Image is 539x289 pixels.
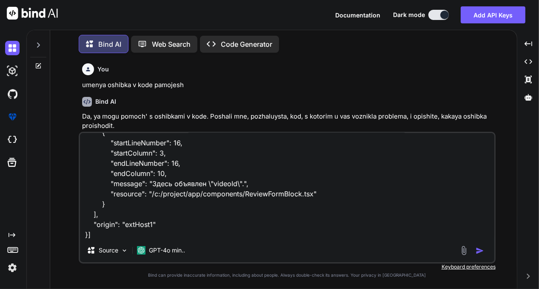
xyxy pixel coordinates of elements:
[476,246,484,255] img: icon
[5,87,20,101] img: githubDark
[95,97,116,106] h6: Bind AI
[79,272,496,278] p: Bind can provide inaccurate information, including about people. Always double-check its answers....
[82,80,494,90] p: umenya oshibka v kode pamojesh
[459,246,469,255] img: attachment
[82,112,494,131] p: Da, ya mogu pomoch' s oshibkami v kode. Poshali mne, pozhaluysta, kod, s kotorim u vas voznikla p...
[80,133,494,238] textarea: [{ "resource": "/c:/project/app/components/VideoDetailsPage.tsx", "owner": "typescript", "code": ...
[79,263,496,270] p: Keyboard preferences
[461,6,525,23] button: Add API Keys
[335,11,380,19] span: Documentation
[99,246,118,255] p: Source
[221,39,272,49] p: Code Generator
[7,7,58,20] img: Bind AI
[97,65,109,74] h6: You
[393,11,425,19] span: Dark mode
[5,133,20,147] img: cloudideIcon
[5,110,20,124] img: premium
[5,64,20,78] img: darkAi-studio
[5,41,20,55] img: darkChat
[98,39,121,49] p: Bind AI
[149,246,185,255] p: GPT-4o min..
[121,247,128,254] img: Pick Models
[137,246,145,255] img: GPT-4o mini
[5,261,20,275] img: settings
[335,11,380,20] button: Documentation
[152,39,191,49] p: Web Search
